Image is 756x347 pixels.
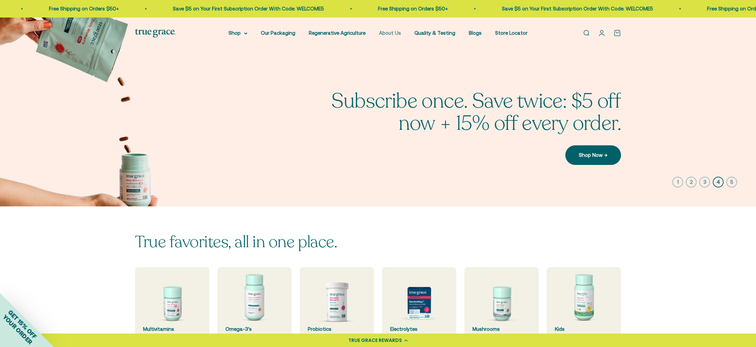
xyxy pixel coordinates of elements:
a: Free Shipping on Orders $50+ [378,6,448,11]
split-lines: True favorites, all in one place. [135,231,337,253]
a: Quality & Testing [414,30,455,36]
a: Kids [547,267,621,341]
a: Electrolytes [382,267,456,341]
a: Multivitamins [135,267,209,341]
span: GET 15% OFF [7,309,38,340]
a: Mushrooms [464,267,539,341]
a: Omega-3's [217,267,292,341]
a: Our Packaging [261,30,295,36]
div: Mushrooms [473,325,531,333]
button: 3 [699,177,710,187]
a: Free Shipping on Orders $50+ [49,6,119,11]
a: Shop Now → [565,145,621,165]
button: 5 [726,177,737,187]
div: Kids [555,325,613,333]
span: YOUR ORDER [1,313,34,346]
p: Save $5 on Your First Subscription Order With Code: WELCOME5 [502,5,653,13]
div: Multivitamins [143,325,201,333]
button: 2 [686,177,697,187]
split-lines: Subscribe once. Save twice: $5 off now + 15% off every order. [331,87,621,137]
summary: Shop [228,29,247,37]
button: 1 [672,177,683,187]
div: TRUE GRACE REWARDS [348,337,402,344]
a: Regenerative Agriculture [309,30,366,36]
a: Blogs [469,30,482,36]
div: Omega-3's [225,325,283,333]
a: About Us [379,30,401,36]
p: Save $5 on Your First Subscription Order With Code: WELCOME5 [173,5,324,13]
div: Probiotics [308,325,366,333]
div: Electrolytes [390,325,448,333]
a: Probiotics [300,267,374,341]
a: Store Locator [495,30,528,36]
button: 4 [713,177,724,187]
